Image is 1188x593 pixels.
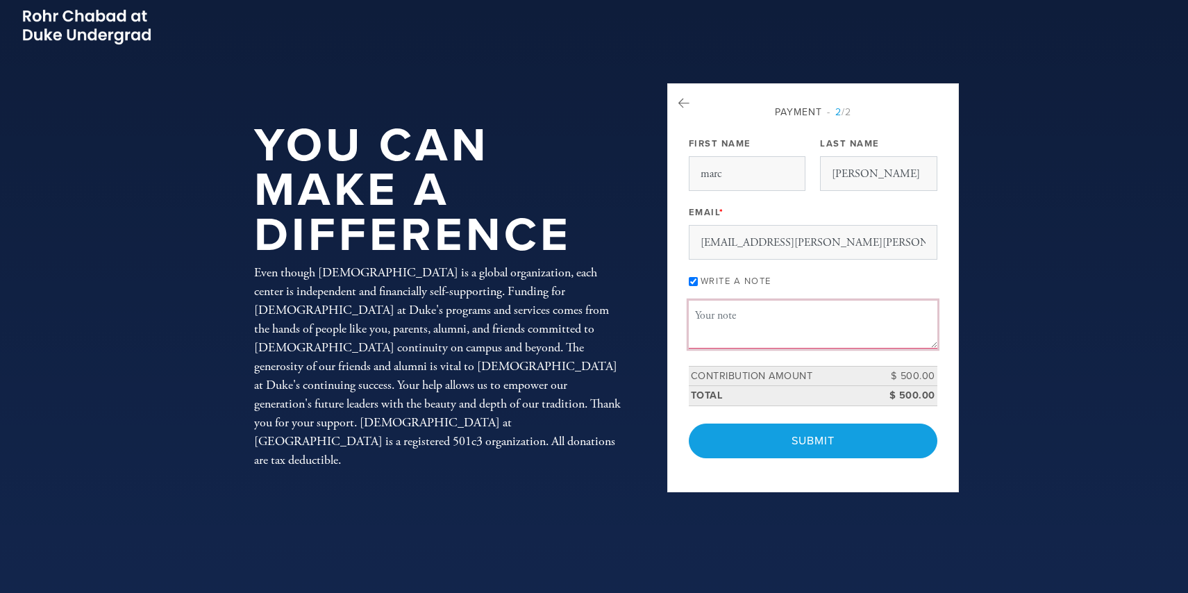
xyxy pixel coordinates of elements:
[701,276,771,287] label: Write a note
[689,386,875,406] td: Total
[254,263,622,469] div: Even though [DEMOGRAPHIC_DATA] is a global organization, each center is independent and financial...
[827,106,851,118] span: /2
[689,105,937,119] div: Payment
[689,366,875,386] td: Contribution Amount
[689,206,724,219] label: Email
[21,7,153,47] img: Picture2_0.png
[689,424,937,458] input: Submit
[689,137,751,150] label: First Name
[820,137,880,150] label: Last Name
[254,124,622,258] h1: You Can Make a Difference
[835,106,842,118] span: 2
[875,386,937,406] td: $ 500.00
[719,207,724,218] span: This field is required.
[875,366,937,386] td: $ 500.00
